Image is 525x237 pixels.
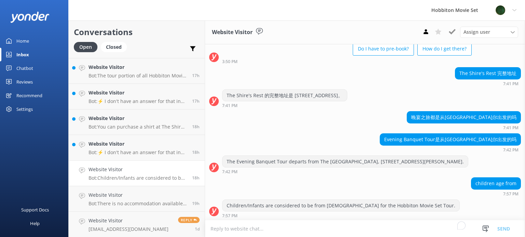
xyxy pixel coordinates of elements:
[101,43,130,50] a: Closed
[89,98,187,104] p: Bot: ⚡ I don't have an answer for that in my knowledge base. Please try and rephrase your questio...
[222,60,238,64] strong: 3:50 PM
[69,135,205,161] a: Website VisitorBot:⚡ I don't have an answer for that in my knowledge base. Please try and rephras...
[69,84,205,109] a: Website VisitorBot:⚡ I don't have an answer for that in my knowledge base. Please try and rephras...
[89,63,187,71] h4: Website Visitor
[195,226,200,232] span: Sep 07 2025 06:52pm (UTC +12:00) Pacific/Auckland
[192,124,200,130] span: Sep 08 2025 08:03pm (UTC +12:00) Pacific/Auckland
[222,213,460,218] div: Sep 08 2025 07:57pm (UTC +12:00) Pacific/Auckland
[407,112,521,123] div: 晚宴之旅都是从[GEOGRAPHIC_DATA]尔出发的吗
[16,34,29,48] div: Home
[89,191,187,199] h4: Website Visitor
[89,140,187,148] h4: Website Visitor
[74,43,101,50] a: Open
[89,175,187,181] p: Bot: Children/Infants are considered to be from [DEMOGRAPHIC_DATA] for the Hobbiton Movie Set Tour.
[222,169,468,174] div: Sep 08 2025 07:42pm (UTC +12:00) Pacific/Auckland
[16,102,33,116] div: Settings
[495,5,506,15] img: 34-1625720359.png
[192,73,200,78] span: Sep 08 2025 09:21pm (UTC +12:00) Pacific/Auckland
[223,90,347,101] div: The Shire's Rest 的完整地址是 [STREET_ADDRESS]。
[89,115,187,122] h4: Website Visitor
[178,217,200,223] span: Reply
[503,82,519,86] strong: 7:41 PM
[353,42,414,56] button: Do I have to pre-book?
[503,126,519,130] strong: 7:41 PM
[223,156,468,167] div: The Evening Banquet Tour departs from The [GEOGRAPHIC_DATA], [STREET_ADDRESS][PERSON_NAME].
[222,103,347,108] div: Sep 08 2025 07:41pm (UTC +12:00) Pacific/Auckland
[69,109,205,135] a: Website VisitorBot:You can purchase a shirt at The Shire's Rest Store, which offers a range of ex...
[222,59,472,64] div: Sep 08 2025 03:50pm (UTC +12:00) Pacific/Auckland
[463,28,490,36] span: Assign user
[69,161,205,186] a: Website VisitorBot:Children/Infants are considered to be from [DEMOGRAPHIC_DATA] for the Hobbiton...
[471,178,521,189] div: children age from
[380,134,521,145] div: Evening Banquet Tour是从[GEOGRAPHIC_DATA]尔出发的吗
[89,166,187,173] h4: Website Visitor
[192,175,200,181] span: Sep 08 2025 07:57pm (UTC +12:00) Pacific/Auckland
[192,149,200,155] span: Sep 08 2025 08:00pm (UTC +12:00) Pacific/Auckland
[222,104,238,108] strong: 7:41 PM
[89,124,187,130] p: Bot: You can purchase a shirt at The Shire's Rest Store, which offers a range of exclusive brande...
[16,48,29,61] div: Inbox
[222,214,238,218] strong: 7:57 PM
[503,148,519,152] strong: 7:42 PM
[460,27,518,38] div: Assign User
[74,42,97,52] div: Open
[205,220,525,237] textarea: To enrich screen reader interactions, please activate Accessibility in Grammarly extension settings
[69,58,205,84] a: Website VisitorBot:The tour portion of all Hobbiton Movie Set tour experiences is approximately 2...
[407,125,521,130] div: Sep 08 2025 07:41pm (UTC +12:00) Pacific/Auckland
[101,42,127,52] div: Closed
[89,226,169,232] p: [EMAIL_ADDRESS][DOMAIN_NAME]
[503,192,519,196] strong: 7:57 PM
[69,186,205,212] a: Website VisitorBot:There is no accommodation available at [GEOGRAPHIC_DATA] Movie Set. For accomm...
[16,61,33,75] div: Chatbot
[192,201,200,206] span: Sep 08 2025 06:58pm (UTC +12:00) Pacific/Auckland
[455,81,521,86] div: Sep 08 2025 07:41pm (UTC +12:00) Pacific/Auckland
[212,28,253,37] h3: Website Visitor
[380,147,521,152] div: Sep 08 2025 07:42pm (UTC +12:00) Pacific/Auckland
[192,98,200,104] span: Sep 08 2025 08:56pm (UTC +12:00) Pacific/Auckland
[89,73,187,79] p: Bot: The tour portion of all Hobbiton Movie Set tour experiences is approximately 2.5 hours long....
[74,26,200,39] h2: Conversations
[10,12,50,23] img: yonder-white-logo.png
[21,203,49,217] div: Support Docs
[16,75,33,89] div: Reviews
[223,200,459,211] div: Children/Infants are considered to be from [DEMOGRAPHIC_DATA] for the Hobbiton Movie Set Tour.
[471,191,521,196] div: Sep 08 2025 07:57pm (UTC +12:00) Pacific/Auckland
[89,149,187,155] p: Bot: ⚡ I don't have an answer for that in my knowledge base. Please try and rephrase your questio...
[89,217,169,224] h4: Website Visitor
[417,42,472,56] button: How do I get there?
[222,170,238,174] strong: 7:42 PM
[89,201,187,207] p: Bot: There is no accommodation available at [GEOGRAPHIC_DATA] Movie Set. For accommodation in the...
[455,68,521,79] div: The Shire's Rest 完整地址
[30,217,40,230] div: Help
[89,89,187,97] h4: Website Visitor
[16,89,42,102] div: Recommend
